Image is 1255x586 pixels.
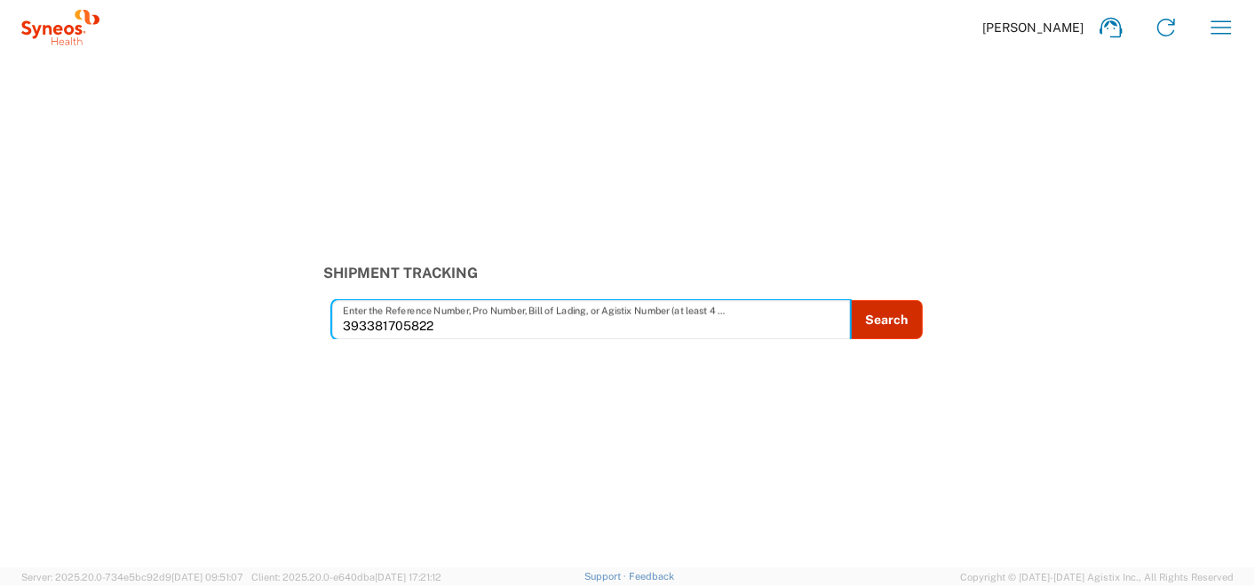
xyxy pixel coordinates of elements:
[629,571,674,582] a: Feedback
[251,572,441,582] span: Client: 2025.20.0-e640dba
[982,20,1084,36] span: [PERSON_NAME]
[850,300,923,339] button: Search
[21,572,243,582] span: Server: 2025.20.0-734e5bc92d9
[171,572,243,582] span: [DATE] 09:51:07
[584,571,629,582] a: Support
[375,572,441,582] span: [DATE] 17:21:12
[960,569,1234,585] span: Copyright © [DATE]-[DATE] Agistix Inc., All Rights Reserved
[323,265,933,281] h3: Shipment Tracking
